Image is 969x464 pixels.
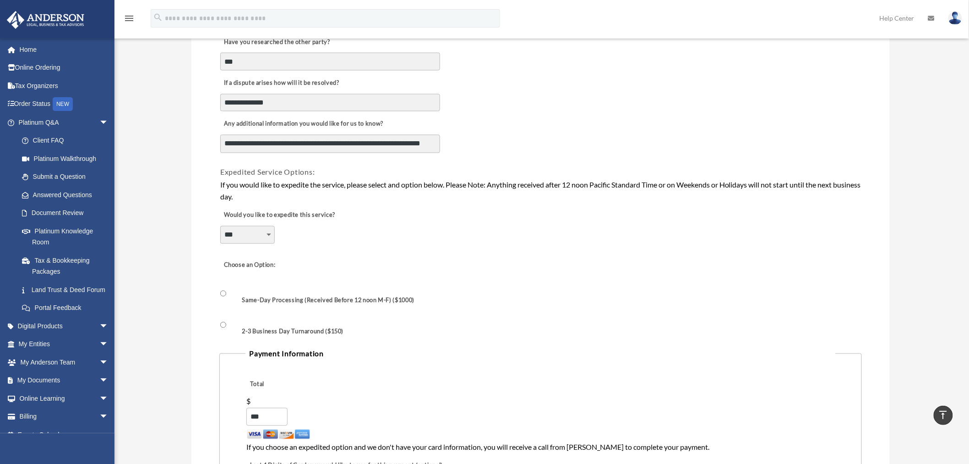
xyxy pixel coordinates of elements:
a: Platinum Walkthrough [13,149,122,168]
i: menu [124,13,135,24]
a: Platinum Knowledge Room [13,222,122,251]
span: Expedited Service Options: [220,168,315,177]
span: arrow_drop_down [99,335,118,354]
a: Platinum Q&Aarrow_drop_down [6,113,122,132]
span: arrow_drop_down [99,353,118,372]
i: search [153,12,163,22]
span: arrow_drop_down [99,113,118,132]
a: Document Review [13,204,118,222]
div: NEW [53,97,73,111]
span: arrow_drop_down [99,389,118,408]
label: Total [246,378,276,391]
div: If you would like to expedite the service, please select and option below. Please Note: Anything ... [220,179,861,203]
label: If a dispute arises how will it be resolved? [220,77,342,89]
label: Would you like to expedite this service? [220,209,338,222]
a: My Documentsarrow_drop_down [6,371,122,390]
a: Home [6,40,122,59]
legend: Payment Information [245,348,836,360]
a: Online Ordering [6,59,122,77]
a: Tax & Bookkeeping Packages [13,251,122,281]
a: Online Learningarrow_drop_down [6,389,122,408]
label: Have you researched the other party? [220,36,332,49]
a: menu [124,16,135,24]
a: Answered Questions [13,186,122,204]
img: Anderson Advisors Platinum Portal [4,11,87,29]
img: Accepted Cards [246,429,310,440]
a: Digital Productsarrow_drop_down [6,317,122,335]
label: Choose an Option: [220,259,312,272]
a: My Anderson Teamarrow_drop_down [6,353,122,371]
i: vertical_align_top [938,409,949,420]
span: arrow_drop_down [99,371,118,390]
a: vertical_align_top [934,406,953,425]
span: arrow_drop_down [99,408,118,426]
a: Events Calendar [6,425,122,444]
a: Land Trust & Deed Forum [13,281,122,299]
a: Billingarrow_drop_down [6,408,122,426]
a: Client FAQ [13,132,122,150]
label: Same-Day Processing (Received Before 12 noon M-F) ($1000) [228,296,418,305]
img: User Pic [948,11,962,25]
div: $ [246,397,252,406]
label: Any additional information you would like for us to know? [220,118,386,131]
div: If you choose an expedited option and we don't have your card information, you will receive a cal... [246,442,835,453]
a: Submit a Question [13,168,122,186]
a: My Entitiesarrow_drop_down [6,335,122,354]
a: Tax Organizers [6,77,122,95]
a: Portal Feedback [13,299,122,317]
span: arrow_drop_down [99,317,118,336]
label: 2-3 Business Day Turnaround ($150) [228,328,347,337]
a: Order StatusNEW [6,95,122,114]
